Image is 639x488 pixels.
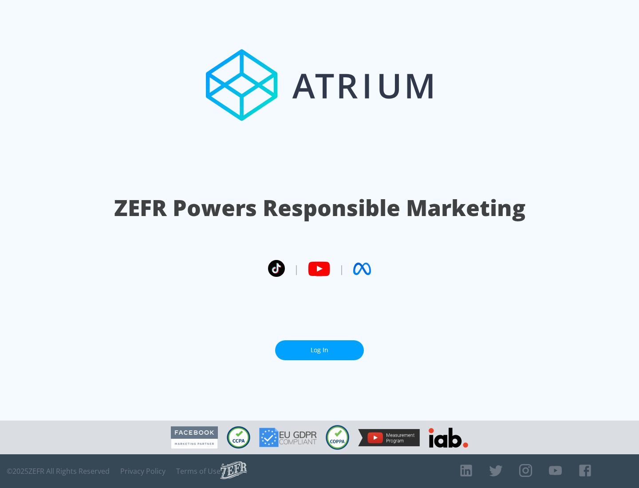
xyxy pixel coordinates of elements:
a: Terms of Use [176,467,221,476]
img: IAB [429,428,468,448]
img: CCPA Compliant [227,426,250,449]
img: Facebook Marketing Partner [171,426,218,449]
a: Log In [275,340,364,360]
img: COPPA Compliant [326,425,349,450]
img: YouTube Measurement Program [358,429,420,446]
h1: ZEFR Powers Responsible Marketing [114,193,525,223]
img: GDPR Compliant [259,428,317,447]
span: | [294,262,299,275]
a: Privacy Policy [120,467,166,476]
span: © 2025 ZEFR All Rights Reserved [7,467,110,476]
span: | [339,262,344,275]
